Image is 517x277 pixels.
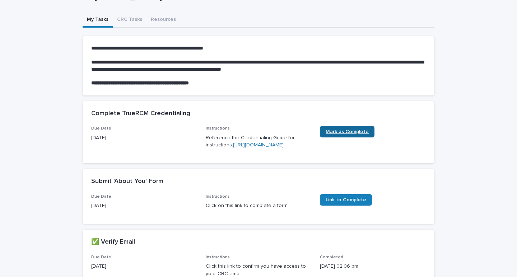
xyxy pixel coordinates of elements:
p: [DATE] [91,134,197,142]
span: Mark as Complete [326,129,369,134]
span: Link to Complete [326,197,366,202]
p: [DATE] [91,202,197,210]
span: Instructions [206,194,230,199]
button: CRC Tasks [113,13,146,28]
p: Reference the Credentialing Guide for instructions: [206,134,312,149]
span: Due Date [91,255,111,259]
span: Due Date [91,126,111,131]
h2: Submit 'About You' Form [91,178,163,186]
a: Link to Complete [320,194,372,206]
p: [DATE] [91,263,197,270]
a: [URL][DOMAIN_NAME] [233,142,284,147]
p: Click on this link to complete a form [206,202,312,210]
h2: ✅ Verify Email [91,238,135,246]
p: [DATE] 02:06 pm [320,263,426,270]
span: Instructions [206,255,230,259]
a: Mark as Complete [320,126,374,137]
span: Due Date [91,194,111,199]
button: Resources [146,13,180,28]
span: Instructions [206,126,230,131]
button: My Tasks [83,13,113,28]
span: Completed [320,255,343,259]
h2: Complete TrueRCM Credentialing [91,110,190,118]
